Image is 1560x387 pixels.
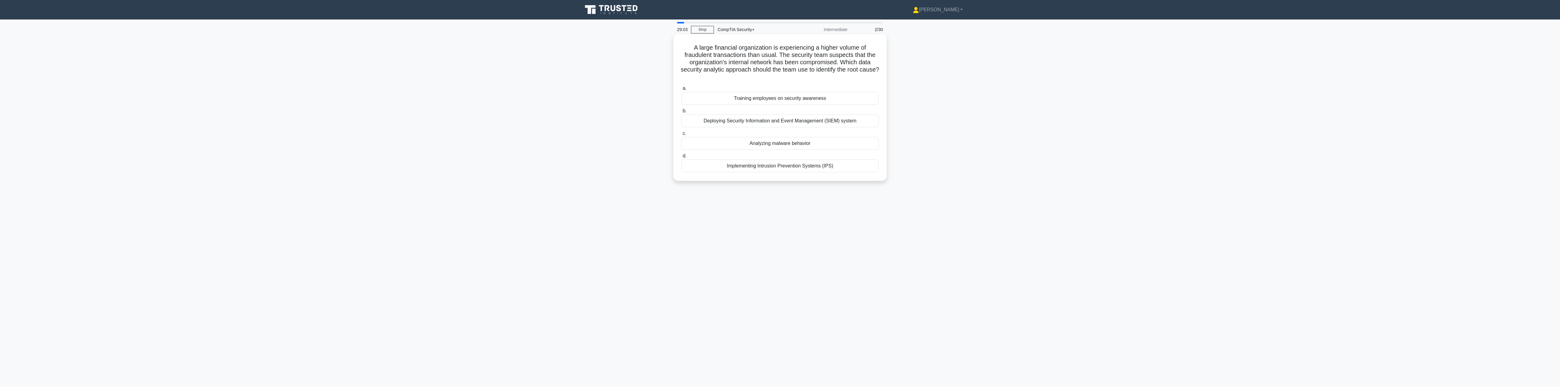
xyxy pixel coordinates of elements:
h5: A large financial organization is experiencing a higher volume of fraudulent transactions than us... [681,44,879,81]
span: a. [682,86,686,91]
div: CompTIA Security+ [714,23,798,36]
div: Analyzing malware behavior [681,137,879,150]
div: Training employees on security awareness [681,92,879,105]
div: Deploying Security Information and Event Management (SIEM) system [681,114,879,127]
a: Stop [691,26,714,33]
span: c. [682,131,686,136]
div: Intermediate [798,23,851,36]
div: Implementing Intrusion Prevention Systems (IPS) [681,160,879,172]
a: [PERSON_NAME] [898,4,977,16]
span: b. [682,108,686,113]
div: 29:03 [673,23,691,36]
span: d. [682,153,686,158]
div: 2/30 [851,23,887,36]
